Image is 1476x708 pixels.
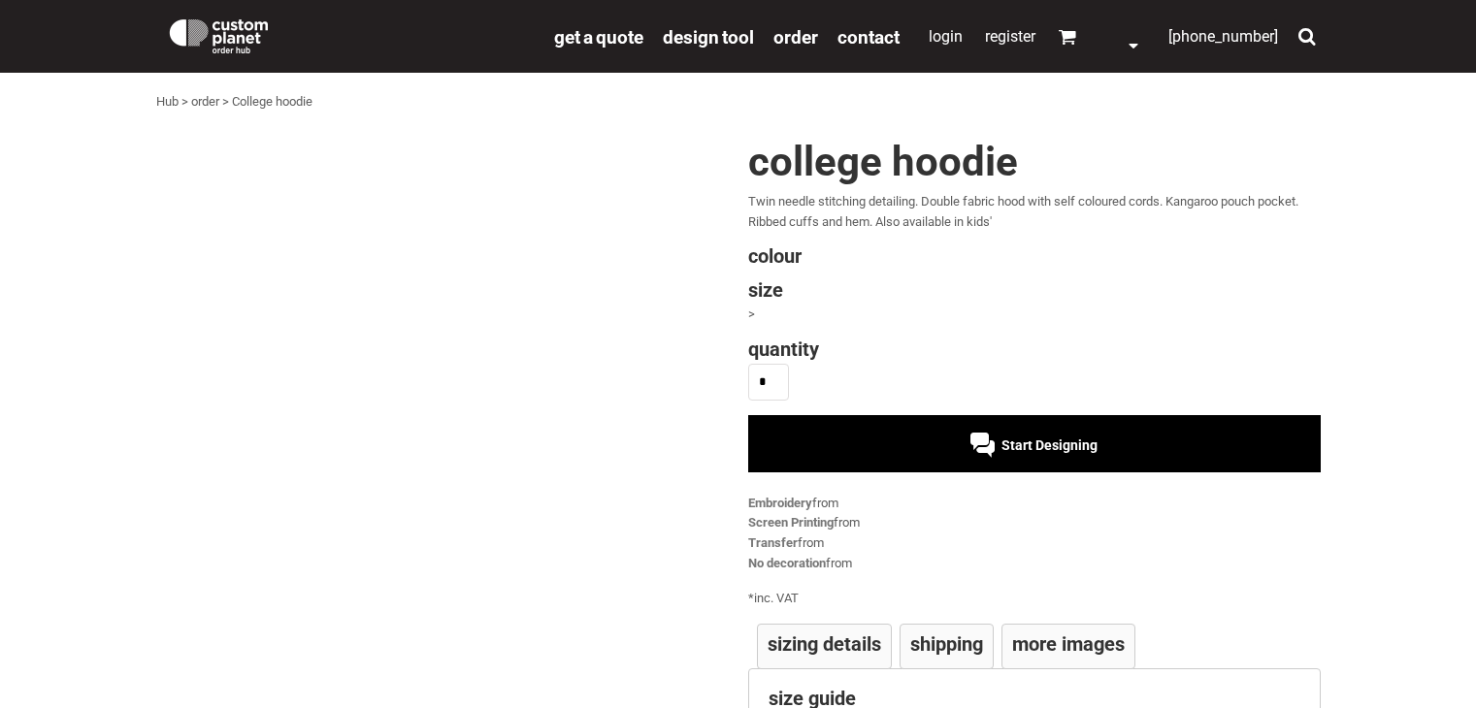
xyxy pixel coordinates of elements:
[837,25,900,48] a: Contact
[748,554,1321,574] div: from
[748,305,1321,325] div: >
[985,27,1035,46] a: Register
[748,496,812,510] a: Embroidery
[748,192,1321,233] p: Twin needle stitching detailing. Double fabric hood with self coloured cords. Kangaroo pouch pock...
[1168,27,1278,46] span: [PHONE_NUMBER]
[222,92,229,113] div: >
[554,25,643,48] a: get a quote
[156,5,544,63] a: Custom Planet
[748,535,798,550] a: Transfer
[748,589,1321,609] div: inc. VAT
[748,142,1321,182] h1: College hoodie
[748,533,1321,554] div: from
[837,26,900,48] span: Contact
[166,15,272,53] img: Custom Planet
[773,26,818,48] span: order
[1001,437,1098,453] span: Start Designing
[768,634,881,654] h4: Sizing Details
[929,27,963,46] a: Login
[748,515,834,530] a: Screen Printing
[910,634,983,654] h4: Shipping
[748,513,1321,533] div: from
[156,94,179,109] a: Hub
[748,280,1321,300] h4: Size
[769,689,1300,708] h4: Size Guide
[554,26,643,48] span: get a quote
[191,94,219,109] a: order
[773,25,818,48] a: order
[663,25,754,48] a: design tool
[181,92,188,113] div: >
[748,246,1321,266] h4: Colour
[1012,634,1125,654] h4: More Images
[748,339,1321,359] h4: Quantity
[232,92,312,113] div: College hoodie
[663,26,754,48] span: design tool
[748,556,826,570] a: No decoration
[748,494,1321,514] div: from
